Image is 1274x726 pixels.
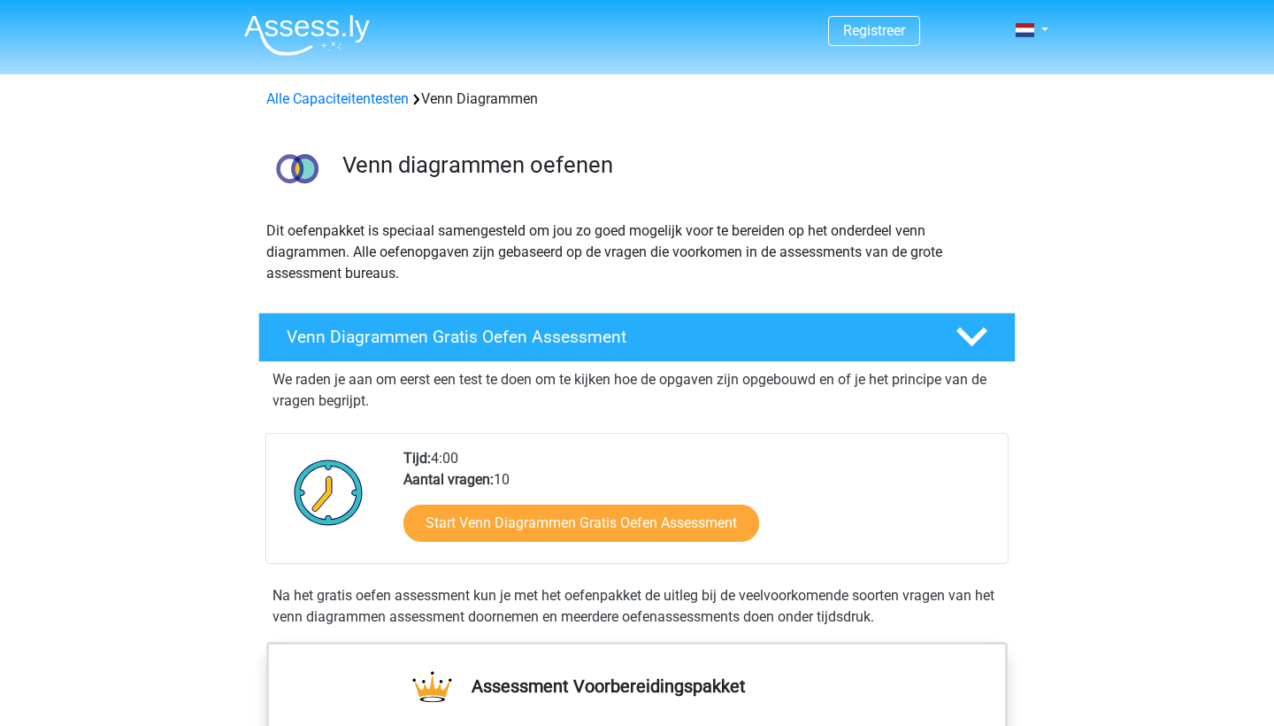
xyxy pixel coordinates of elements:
img: Assessly [244,14,370,56]
a: Venn Diagrammen Gratis Oefen Assessment [251,313,1023,362]
b: Tijd: [403,450,431,467]
a: Alle Capaciteitentesten [266,90,409,107]
a: Registreer [843,22,905,39]
div: Venn Diagrammen [259,89,1015,110]
a: Start Venn Diagrammen Gratis Oefen Assessment [403,505,759,542]
div: Na het gratis oefen assessment kun je met het oefenpakket de uitleg bij de veelvoorkomende soorte... [265,585,1009,628]
img: Klok [284,448,373,537]
p: Dit oefenpakket is speciaal samengesteld om jou zo goed mogelijk voor te bereiden op het onderdee... [266,220,1008,284]
h3: Venn diagrammen oefenen [342,151,1002,179]
img: venn diagrammen [259,131,334,206]
p: We raden je aan om eerst een test te doen om te kijken hoe de opgaven zijn opgebouwd en of je het... [272,369,1002,412]
b: Aantal vragen: [403,471,494,488]
h4: Venn Diagrammen Gratis Oefen Assessment [287,327,927,347]
div: 4:00 10 [390,448,1007,563]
